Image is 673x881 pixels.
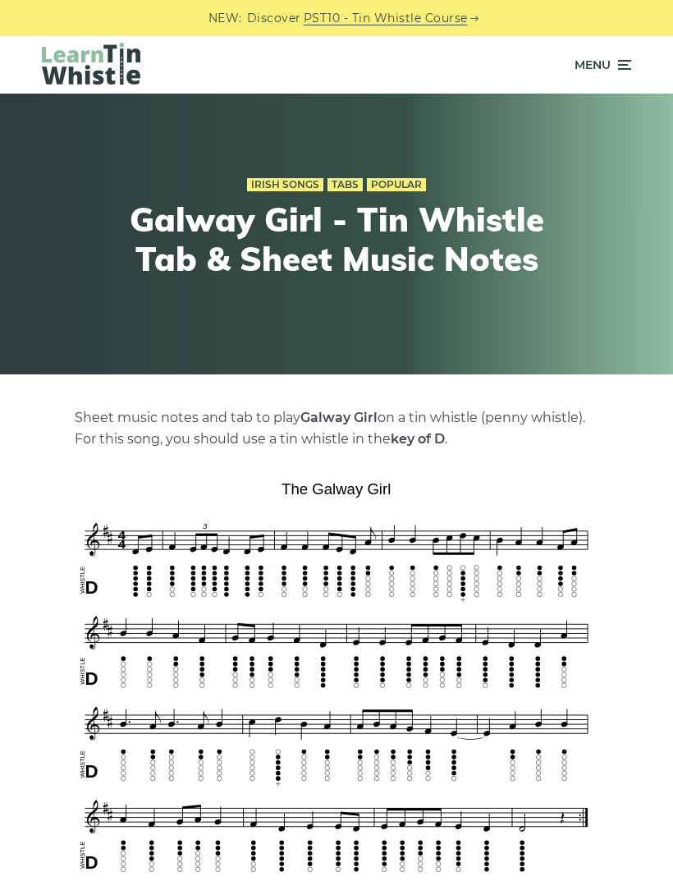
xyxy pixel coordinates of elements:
a: Popular [367,178,426,191]
img: LearnTinWhistle.com [42,43,140,85]
a: Irish Songs [247,178,323,191]
span: Menu [575,44,611,85]
strong: key of D [391,431,445,447]
strong: Galway Girl [300,410,378,425]
a: Tabs [327,178,363,191]
p: Sheet music notes and tab to play on a tin whistle (penny whistle). For this song, you should use... [75,407,598,450]
h1: Galway Girl - Tin Whistle Tab & Sheet Music Notes [115,200,558,278]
